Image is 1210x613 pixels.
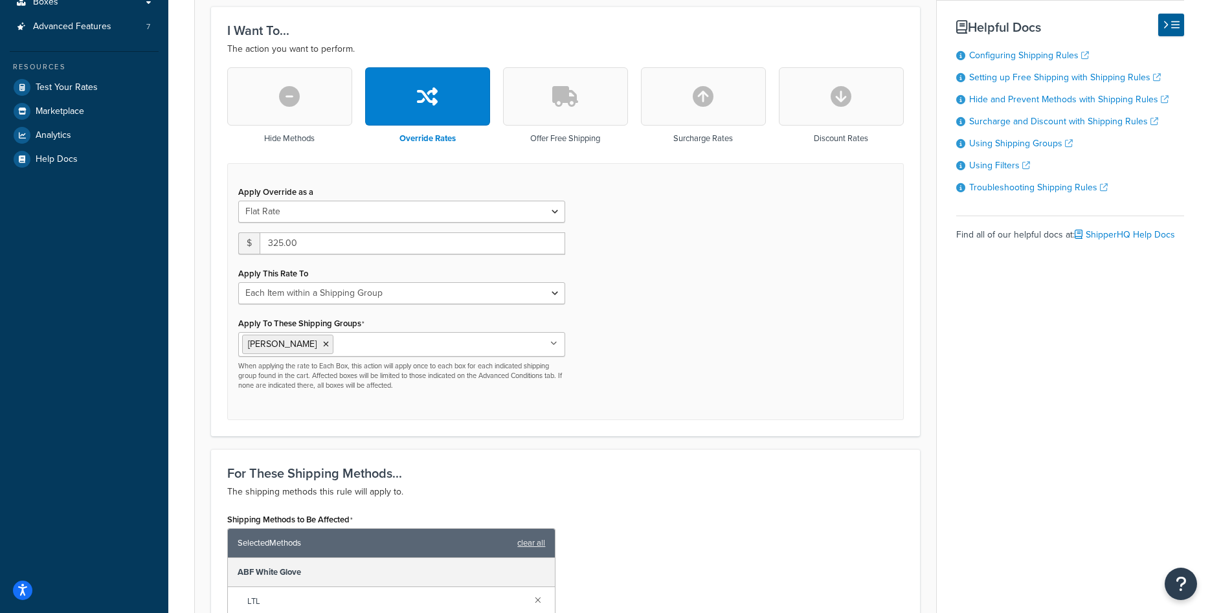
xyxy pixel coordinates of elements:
span: [PERSON_NAME] [248,337,317,351]
label: Apply This Rate To [238,269,308,278]
p: The shipping methods this rule will apply to. [227,484,904,500]
p: When applying the rate to Each Box, this action will apply once to each box for each indicated sh... [238,361,565,391]
a: Surcharge and Discount with Shipping Rules [969,115,1158,128]
a: Setting up Free Shipping with Shipping Rules [969,71,1161,84]
label: Apply To These Shipping Groups [238,318,364,329]
span: Marketplace [36,106,84,117]
label: Shipping Methods to Be Affected [227,515,353,525]
a: Test Your Rates [10,76,159,99]
a: Marketplace [10,100,159,123]
h3: For These Shipping Methods... [227,466,904,480]
a: Advanced Features7 [10,15,159,39]
a: clear all [517,534,545,552]
a: Analytics [10,124,159,147]
a: Hide and Prevent Methods with Shipping Rules [969,93,1169,106]
span: 7 [146,21,150,32]
span: Selected Methods [238,534,511,552]
span: Analytics [36,130,71,141]
button: Hide Help Docs [1158,14,1184,36]
span: LTL [247,592,524,610]
li: Advanced Features [10,15,159,39]
div: ABF White Glove [228,558,555,587]
h3: Hide Methods [264,134,315,143]
p: The action you want to perform. [227,41,904,57]
span: Help Docs [36,154,78,165]
a: Troubleshooting Shipping Rules [969,181,1108,194]
div: Resources [10,61,159,72]
h3: Override Rates [399,134,456,143]
span: Advanced Features [33,21,111,32]
a: Using Shipping Groups [969,137,1073,150]
h3: Offer Free Shipping [530,134,600,143]
a: ShipperHQ Help Docs [1075,228,1175,241]
button: Open Resource Center [1165,568,1197,600]
span: $ [238,232,260,254]
h3: I Want To... [227,23,904,38]
a: Configuring Shipping Rules [969,49,1089,62]
h3: Helpful Docs [956,20,1184,34]
div: Find all of our helpful docs at: [956,216,1184,244]
a: Using Filters [969,159,1030,172]
a: Help Docs [10,148,159,171]
span: Test Your Rates [36,82,98,93]
h3: Surcharge Rates [673,134,733,143]
h3: Discount Rates [814,134,868,143]
label: Apply Override as a [238,187,313,197]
